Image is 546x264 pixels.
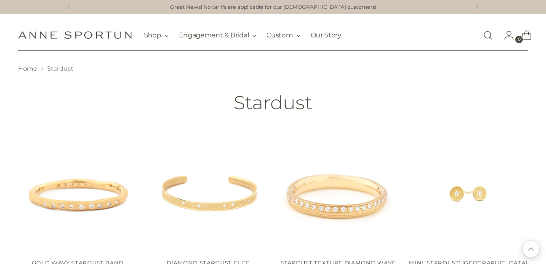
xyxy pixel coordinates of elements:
[148,133,268,252] a: Diamond Stardust Cuff
[18,31,132,39] a: Anne Sportun Fine Jewellery
[278,133,398,252] a: Stardust Texture Diamond Wave Band
[497,27,514,44] a: Go to the account page
[144,26,169,45] button: Shop
[278,133,398,252] img: Stardust Texture Wave Band - Anne Sportun Fine Jewellery
[18,65,37,72] a: Home
[479,27,496,44] a: Open search modal
[515,36,523,43] span: 0
[515,27,532,44] a: Open cart modal
[18,133,138,252] a: Gold Wavy Stardust Band
[234,92,312,113] h1: Stardust
[47,65,73,72] span: Stardust
[523,241,539,257] button: Back to top
[179,26,257,45] button: Engagement & Bridal
[266,26,300,45] button: Custom
[311,26,341,45] a: Our Story
[18,133,138,252] img: Gold Wavy Stardust Band - Anne Sportun Fine Jewellery
[408,133,528,252] a: Mini 'Stardust' Circle Diamond Center Earrings
[18,64,528,73] nav: breadcrumbs
[170,3,376,11] a: Great News! No tariffs are applicable for our [DEMOGRAPHIC_DATA] customers!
